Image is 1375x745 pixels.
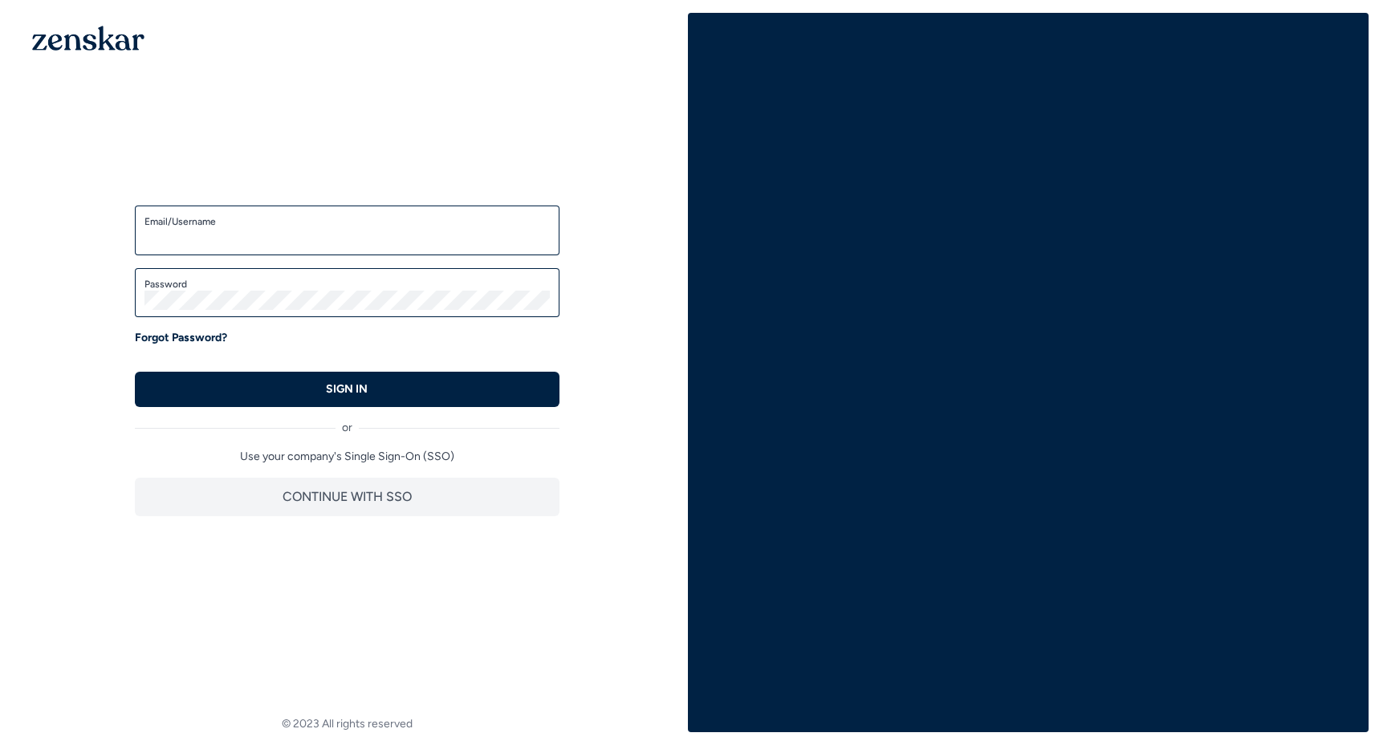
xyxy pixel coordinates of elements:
[135,478,559,516] button: CONTINUE WITH SSO
[32,26,144,51] img: 1OGAJ2xQqyY4LXKgY66KYq0eOWRCkrZdAb3gUhuVAqdWPZE9SRJmCz+oDMSn4zDLXe31Ii730ItAGKgCKgCCgCikA4Av8PJUP...
[6,716,688,732] footer: © 2023 All rights reserved
[144,215,550,228] label: Email/Username
[135,372,559,407] button: SIGN IN
[135,407,559,436] div: or
[135,330,227,346] a: Forgot Password?
[144,278,550,291] label: Password
[135,449,559,465] p: Use your company's Single Sign-On (SSO)
[326,381,368,397] p: SIGN IN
